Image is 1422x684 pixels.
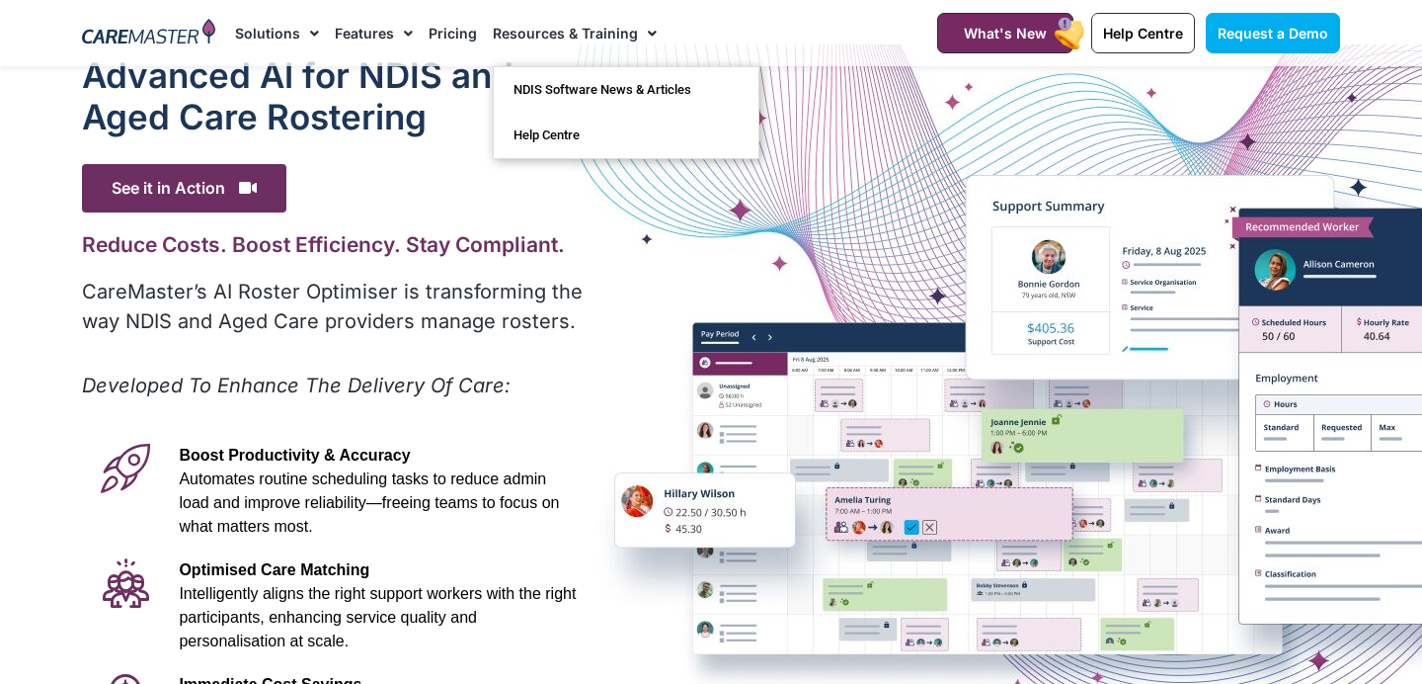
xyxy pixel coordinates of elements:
ul: Resources & Training [493,66,759,159]
span: Boost Productivity & Accuracy [179,447,410,464]
a: Help Centre [1091,13,1195,53]
span: Optimised Care Matching [179,561,369,578]
a: Request a Demo [1206,13,1340,53]
p: CareMaster’s AI Roster Optimiser is transforming the way NDIS and Aged Care providers manage rost... [82,277,587,336]
a: What's New [937,13,1073,53]
a: Help Centre [494,113,758,158]
img: CareMaster Logo [82,19,215,48]
a: NDIS Software News & Articles [494,67,758,113]
span: What's New [964,25,1047,42]
span: Intelligently aligns the right support workers with the right participants, enhancing service qua... [179,585,576,649]
h1: Advanced Al for NDIS and Aged Care Rostering [82,54,587,137]
span: See it in Action [82,164,286,213]
h2: Reduce Costs. Boost Efficiency. Stay Compliant. [82,232,587,257]
span: Request a Demo [1218,25,1328,42]
span: Help Centre [1103,25,1183,42]
span: Automates routine scheduling tasks to reduce admin load and improve reliability—freeing teams to ... [179,470,559,535]
em: Developed To Enhance The Delivery Of Care: [82,374,511,397]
